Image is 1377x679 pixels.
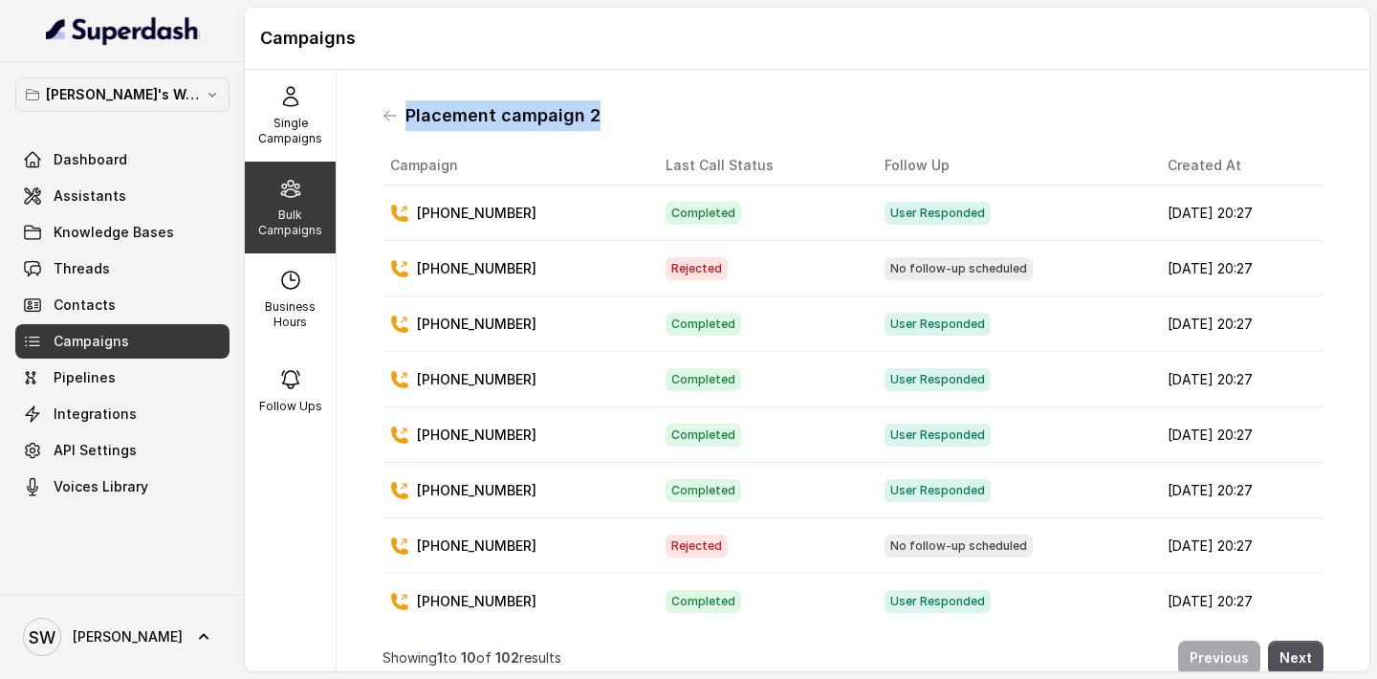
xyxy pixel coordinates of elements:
td: [DATE] 20:27 [1152,186,1323,241]
p: [PHONE_NUMBER] [417,592,536,611]
p: [PERSON_NAME]'s Workspace [46,83,199,106]
h1: Campaigns [260,23,1354,54]
span: 10 [461,649,476,666]
th: Created At [1152,146,1323,186]
span: No follow-up scheduled [885,535,1033,558]
a: Dashboard [15,142,229,177]
p: Business Hours [252,299,328,330]
span: User Responded [885,313,991,336]
span: No follow-up scheduled [885,257,1033,280]
p: Follow Ups [259,399,322,414]
td: [DATE] 20:27 [1152,296,1323,352]
a: API Settings [15,433,229,468]
span: 102 [495,649,519,666]
span: User Responded [885,590,991,613]
th: Campaign [382,146,650,186]
span: Completed [666,313,741,336]
span: [PERSON_NAME] [73,627,183,646]
td: [DATE] 20:27 [1152,407,1323,463]
a: Campaigns [15,324,229,359]
span: Completed [666,368,741,391]
span: API Settings [54,441,137,460]
p: [PHONE_NUMBER] [417,481,536,500]
span: User Responded [885,424,991,447]
p: [PHONE_NUMBER] [417,315,536,334]
p: Showing to of results [382,648,561,668]
span: Knowledge Bases [54,223,174,242]
h1: Placement campaign 2 [405,100,601,131]
span: User Responded [885,479,991,502]
p: [PHONE_NUMBER] [417,426,536,445]
button: Previous [1178,641,1260,675]
th: Last Call Status [650,146,869,186]
th: Follow Up [869,146,1152,186]
span: Contacts [54,296,116,315]
span: User Responded [885,202,991,225]
span: Campaigns [54,332,129,351]
span: Threads [54,259,110,278]
td: [DATE] 20:27 [1152,352,1323,407]
p: [PHONE_NUMBER] [417,204,536,223]
span: Voices Library [54,477,148,496]
text: SW [29,627,55,647]
span: Pipelines [54,368,116,387]
span: Dashboard [54,150,127,169]
a: Threads [15,252,229,286]
span: 1 [437,649,443,666]
span: Assistants [54,186,126,206]
a: Assistants [15,179,229,213]
button: Next [1268,641,1323,675]
a: Pipelines [15,361,229,395]
a: Integrations [15,397,229,431]
span: Completed [666,479,741,502]
span: Rejected [666,257,728,280]
p: [PHONE_NUMBER] [417,259,536,278]
span: Completed [666,590,741,613]
td: [DATE] 20:27 [1152,574,1323,629]
span: User Responded [885,368,991,391]
span: Integrations [54,405,137,424]
p: Bulk Campaigns [252,208,328,238]
a: Voices Library [15,470,229,504]
td: [DATE] 20:27 [1152,241,1323,296]
span: Completed [666,424,741,447]
p: [PHONE_NUMBER] [417,370,536,389]
span: Rejected [666,535,728,558]
span: Completed [666,202,741,225]
a: Contacts [15,288,229,322]
p: Single Campaigns [252,116,328,146]
p: [PHONE_NUMBER] [417,537,536,556]
img: light.svg [46,15,200,46]
a: Knowledge Bases [15,215,229,250]
td: [DATE] 20:27 [1152,463,1323,518]
button: [PERSON_NAME]'s Workspace [15,77,229,112]
td: [DATE] 20:27 [1152,518,1323,574]
a: [PERSON_NAME] [15,610,229,664]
